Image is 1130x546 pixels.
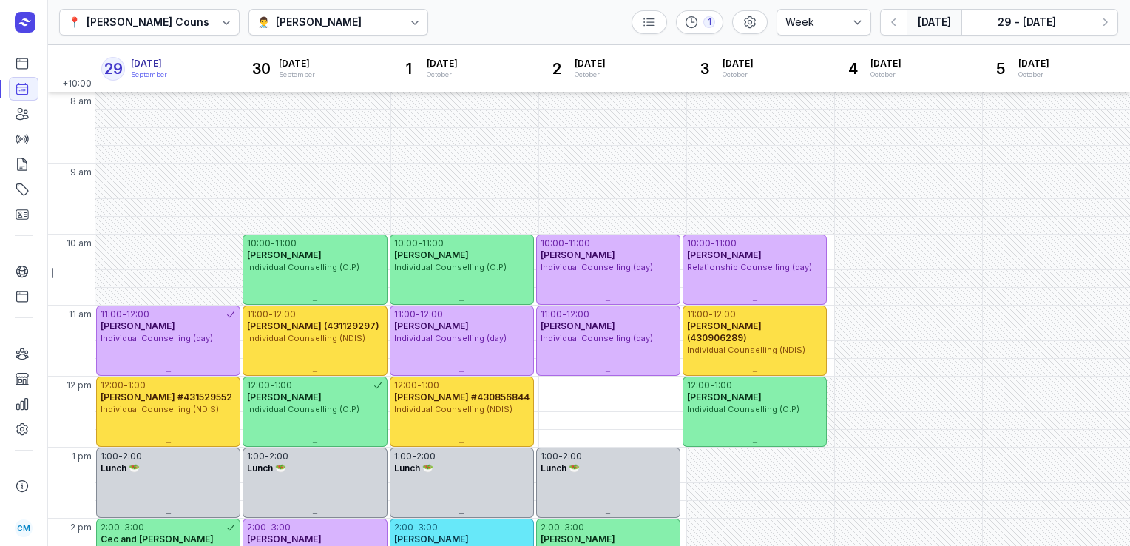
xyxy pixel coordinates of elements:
div: 2:00 [123,451,142,462]
div: 12:00 [101,380,124,391]
span: 10 am [67,237,92,249]
span: Relationship Counselling (day) [687,262,812,272]
span: Individual Counselling (NDIS) [247,333,365,343]
div: 1 [397,57,421,81]
div: 4 [841,57,865,81]
span: 12 pm [67,380,92,391]
div: - [564,237,569,249]
div: - [120,522,124,533]
div: - [412,451,416,462]
span: [PERSON_NAME] [541,249,615,260]
span: [PERSON_NAME] (430906289) [687,320,762,343]
span: Individual Counselling (day) [541,333,653,343]
div: 2:00 [416,451,436,462]
span: 11 am [69,309,92,320]
span: Individual Counselling (NDIS) [394,404,512,414]
div: 3 [693,57,717,81]
button: 29 - [DATE] [961,9,1092,36]
span: Lunch 🥗 [541,462,580,473]
div: 11:00 [715,237,737,249]
div: 1:00 [394,451,412,462]
span: Individual Counselling (O.P) [687,404,799,414]
div: 👨‍⚕️ [257,13,270,31]
div: - [708,309,713,320]
div: 29 [101,57,125,81]
div: 12:00 [566,309,589,320]
div: 📍 [68,13,81,31]
div: - [710,380,714,391]
div: 12:00 [394,380,417,391]
div: 1:00 [101,451,118,462]
span: 2 pm [70,522,92,533]
span: Cec and [PERSON_NAME] [101,533,214,545]
div: 12:00 [713,309,736,320]
div: 1:00 [422,380,439,391]
div: October [1018,70,1049,80]
span: Individual Counselling (NDIS) [101,404,219,414]
div: 2:00 [394,522,413,533]
span: [PERSON_NAME] [394,320,469,331]
div: [PERSON_NAME] [276,13,362,31]
div: 1 [703,16,715,28]
span: CM [17,519,30,537]
div: - [413,522,418,533]
div: 2:00 [247,522,266,533]
div: - [711,237,715,249]
div: 1:00 [274,380,292,391]
div: 11:00 [275,237,297,249]
span: [PERSON_NAME] [394,249,469,260]
div: October [870,70,901,80]
span: [PERSON_NAME] [687,249,762,260]
div: 10:00 [687,237,711,249]
div: 11:00 [541,309,562,320]
div: 2:00 [269,451,288,462]
div: - [416,309,420,320]
div: 12:00 [126,309,149,320]
span: +10:00 [62,78,95,92]
div: September [131,70,167,80]
span: Individual Counselling (day) [101,333,213,343]
div: 10:00 [247,237,271,249]
div: 3:00 [124,522,144,533]
div: - [265,451,269,462]
span: Lunch 🥗 [247,462,286,473]
button: [DATE] [907,9,961,36]
div: 2:00 [101,522,120,533]
div: 1:00 [714,380,732,391]
span: [PERSON_NAME] (431129297) [247,320,379,331]
div: 3:00 [418,522,438,533]
span: Lunch 🥗 [394,462,433,473]
div: 5 [989,57,1012,81]
div: 1:00 [541,451,558,462]
span: [PERSON_NAME] [394,533,469,545]
div: 11:00 [101,309,122,320]
div: - [266,522,271,533]
div: 11:00 [687,309,708,320]
div: October [427,70,458,80]
span: Individual Counselling (O.P) [247,404,359,414]
div: 2:00 [563,451,582,462]
div: 1:00 [247,451,265,462]
div: October [723,70,754,80]
div: - [268,309,273,320]
div: - [122,309,126,320]
span: [DATE] [279,58,315,70]
span: [PERSON_NAME] [247,249,322,260]
span: [DATE] [427,58,458,70]
span: [PERSON_NAME] [101,320,175,331]
div: 12:00 [420,309,443,320]
span: [PERSON_NAME] [541,320,615,331]
span: [PERSON_NAME] #430856844 [394,391,530,402]
div: October [575,70,606,80]
div: - [124,380,128,391]
div: - [270,380,274,391]
div: 2:00 [541,522,560,533]
div: 12:00 [687,380,710,391]
div: - [560,522,564,533]
div: 30 [249,57,273,81]
span: 1 pm [72,451,92,462]
div: - [562,309,566,320]
span: [DATE] [131,58,167,70]
div: 12:00 [273,309,296,320]
div: - [558,451,563,462]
